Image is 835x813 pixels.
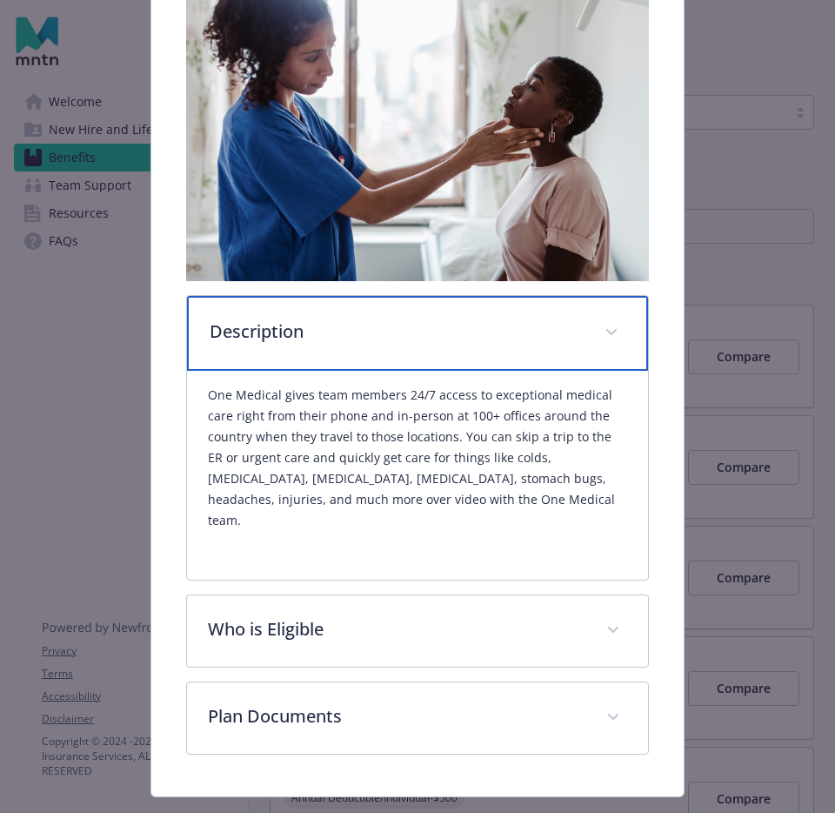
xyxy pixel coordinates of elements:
[187,595,648,667] div: Who is Eligible
[208,703,585,729] p: Plan Documents
[187,296,648,371] div: Description
[187,682,648,754] div: Plan Documents
[187,371,648,580] div: Description
[210,319,584,345] p: Description
[208,616,585,642] p: Who is Eligible
[208,385,627,531] p: One Medical gives team members 24/7 access to exceptional medical care right from their phone and...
